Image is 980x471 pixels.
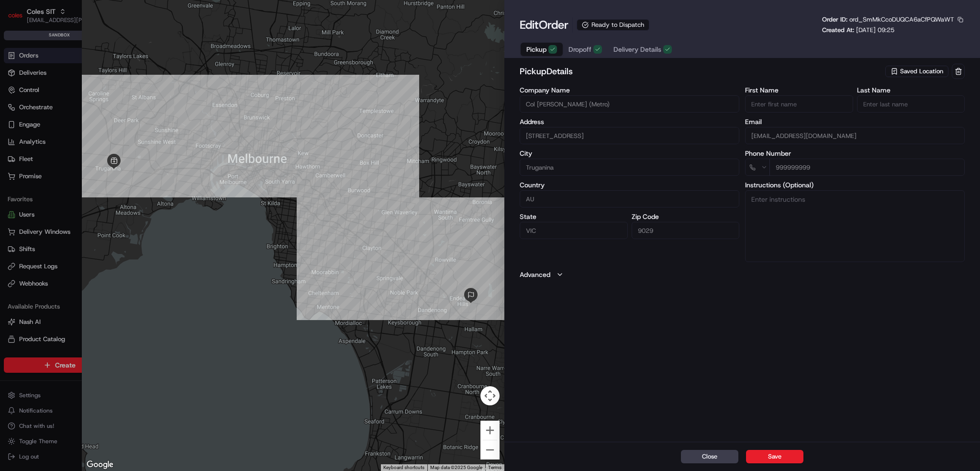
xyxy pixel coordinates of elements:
[33,101,121,109] div: We're available if you need us!
[822,26,894,34] p: Created At:
[480,440,500,460] button: Zoom out
[520,190,739,207] input: Enter country
[95,162,116,170] span: Pylon
[520,182,739,188] label: Country
[480,386,500,405] button: Map camera controls
[520,118,739,125] label: Address
[67,162,116,170] a: Powered byPylon
[383,464,424,471] button: Keyboard shortcuts
[632,222,739,239] input: Enter zip code
[10,140,17,148] div: 📗
[745,87,853,93] label: First Name
[520,87,739,93] label: Company Name
[520,65,883,78] h2: pickup Details
[10,92,27,109] img: 1736555255976-a54dd68f-1ca7-489b-9aae-adbdc363a1c4
[745,118,965,125] label: Email
[520,95,739,113] input: Enter company name
[613,45,661,54] span: Delivery Details
[430,465,482,470] span: Map data ©2025 Google
[900,67,943,76] span: Saved Location
[745,182,965,188] label: Instructions (Optional)
[681,450,738,463] button: Close
[84,459,116,471] a: Open this area in Google Maps (opens a new window)
[539,17,568,33] span: Order
[25,62,172,72] input: Got a question? Start typing here...
[849,15,954,23] span: ord_SmMkCcoDUQCA6aCfPQWaWT
[520,127,739,144] input: 500 Dohertys Road, Truganina VIC 9029, Australia
[520,17,568,33] h1: Edit
[857,87,965,93] label: Last Name
[84,459,116,471] img: Google
[6,135,77,152] a: 📗Knowledge Base
[520,270,550,279] label: Advanced
[163,94,174,106] button: Start new chat
[526,45,546,54] span: Pickup
[10,38,174,54] p: Welcome 👋
[520,222,627,239] input: Enter state
[856,26,894,34] span: [DATE] 09:25
[745,150,965,157] label: Phone Number
[885,65,950,78] button: Saved Location
[822,15,954,24] p: Order ID:
[10,10,29,29] img: Nash
[488,465,501,470] a: Terms (opens in new tab)
[745,95,853,113] input: Enter first name
[520,213,627,220] label: State
[33,92,157,101] div: Start new chat
[632,213,739,220] label: Zip Code
[857,95,965,113] input: Enter last name
[746,450,803,463] button: Save
[520,270,965,279] button: Advanced
[577,19,649,31] div: Ready to Dispatch
[480,421,500,440] button: Zoom in
[745,127,965,144] input: Enter email
[81,140,89,148] div: 💻
[520,150,739,157] label: City
[568,45,591,54] span: Dropoff
[77,135,157,152] a: 💻API Documentation
[90,139,154,149] span: API Documentation
[520,159,739,176] input: Enter city
[769,159,965,176] input: Enter phone number
[19,139,73,149] span: Knowledge Base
